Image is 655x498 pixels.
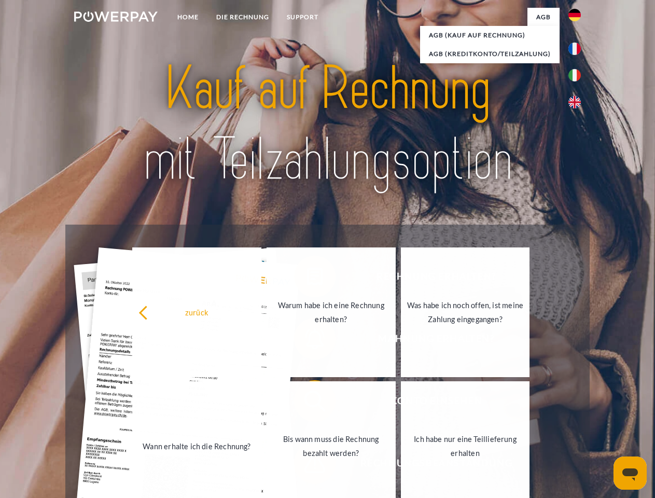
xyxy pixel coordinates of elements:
a: AGB (Kauf auf Rechnung) [420,26,560,45]
img: it [568,69,581,81]
iframe: Schaltfläche zum Öffnen des Messaging-Fensters [614,457,647,490]
a: agb [527,8,560,26]
div: Bis wann muss die Rechnung bezahlt werden? [273,432,389,460]
div: Ich habe nur eine Teillieferung erhalten [407,432,524,460]
img: fr [568,43,581,55]
div: zurück [138,305,255,319]
div: Wann erhalte ich die Rechnung? [138,439,255,453]
a: Home [169,8,207,26]
img: en [568,96,581,108]
div: Was habe ich noch offen, ist meine Zahlung eingegangen? [407,298,524,326]
a: AGB (Kreditkonto/Teilzahlung) [420,45,560,63]
img: de [568,9,581,21]
img: title-powerpay_de.svg [99,50,556,199]
a: SUPPORT [278,8,327,26]
a: DIE RECHNUNG [207,8,278,26]
div: Warum habe ich eine Rechnung erhalten? [273,298,389,326]
a: Was habe ich noch offen, ist meine Zahlung eingegangen? [401,247,530,377]
img: logo-powerpay-white.svg [74,11,158,22]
